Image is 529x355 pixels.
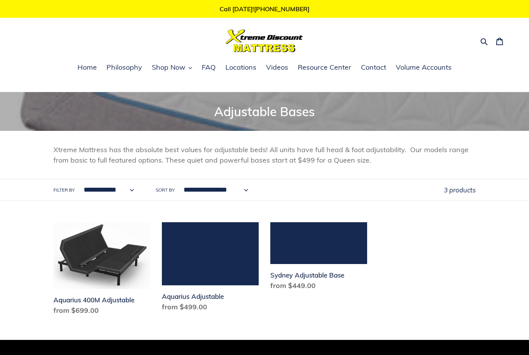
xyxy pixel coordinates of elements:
span: Home [77,63,97,72]
p: Xtreme Mattress has the absolute best values for adjustable beds! All units have full head & foot... [53,144,476,165]
a: Home [74,62,101,74]
span: FAQ [202,63,216,72]
span: Volume Accounts [396,63,452,72]
span: Contact [361,63,386,72]
a: Videos [262,62,292,74]
span: Locations [225,63,256,72]
a: FAQ [198,62,220,74]
span: Resource Center [298,63,351,72]
label: Sort by [156,187,175,194]
a: Volume Accounts [392,62,455,74]
a: Contact [357,62,390,74]
span: Adjustable Bases [214,104,315,119]
a: Sydney Adjustable Base [270,222,367,294]
a: Locations [222,62,260,74]
span: Philosophy [106,63,142,72]
span: 3 products [444,186,476,194]
a: Aquarius Adjustable [162,222,259,315]
span: Videos [266,63,288,72]
span: Shop Now [152,63,185,72]
button: Shop Now [148,62,196,74]
a: Philosophy [103,62,146,74]
a: Aquarius 400M Adjustable [53,222,150,319]
label: Filter by [53,187,75,194]
a: Resource Center [294,62,355,74]
a: [PHONE_NUMBER] [254,5,309,13]
img: Xtreme Discount Mattress [226,29,303,52]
